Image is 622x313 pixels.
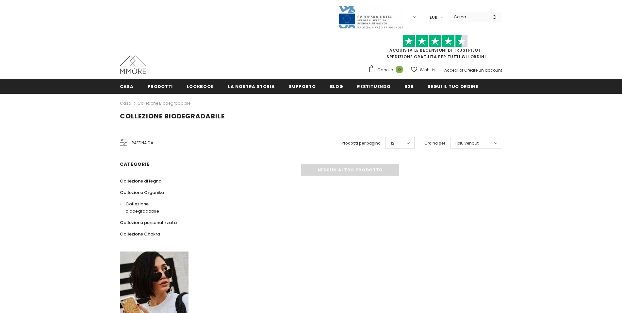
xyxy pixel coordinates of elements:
input: Search Site [450,12,487,22]
span: Collezione di legno [120,178,161,184]
span: I più venduti [455,140,480,147]
a: Prodotti [148,79,173,94]
a: Collezione di legno [120,175,161,187]
span: Categorie [120,161,149,167]
a: Restituendo [357,79,390,94]
a: Lookbook [187,79,214,94]
span: Blog [330,83,343,90]
a: Javni Razpis [338,14,403,20]
a: Acquista le recensioni di TrustPilot [389,47,481,53]
span: Carrello [377,67,393,73]
span: Wish List [420,67,437,73]
span: Collezione biodegradabile [120,112,225,121]
a: Blog [330,79,343,94]
a: Collezione Chakra [120,228,160,240]
span: Raffina da [132,139,153,147]
a: Collezione biodegradabile [120,198,181,217]
a: supporto [289,79,316,94]
a: Casa [120,79,134,94]
a: Carrello 0 [368,65,406,75]
a: Accedi [444,67,458,73]
a: La nostra storia [228,79,275,94]
span: SPEDIZIONE GRATUITA PER TUTTI GLI ORDINI [368,38,502,60]
span: or [459,67,463,73]
span: Collezione biodegradabile [125,201,159,214]
span: Casa [120,83,134,90]
a: Creare un account [464,67,502,73]
span: Restituendo [357,83,390,90]
span: Collezione personalizzata [120,219,177,226]
label: Ordina per [424,140,445,147]
span: EUR [430,14,437,21]
a: B2B [404,79,414,94]
span: 0 [396,66,403,73]
span: Collezione Organika [120,189,164,196]
span: Segui il tuo ordine [428,83,478,90]
span: Lookbook [187,83,214,90]
a: Casa [120,99,131,107]
img: Javni Razpis [338,5,403,29]
a: Collezione biodegradabile [138,100,190,106]
a: Wish List [411,64,437,76]
a: Collezione Organika [120,187,164,198]
span: Collezione Chakra [120,231,160,237]
span: La nostra storia [228,83,275,90]
span: 12 [391,140,394,147]
img: Fidati di Pilot Stars [402,35,468,47]
span: B2B [404,83,414,90]
a: Collezione personalizzata [120,217,177,228]
span: Prodotti [148,83,173,90]
label: Prodotti per pagina [342,140,381,147]
img: Casi MMORE [120,56,146,74]
span: supporto [289,83,316,90]
a: Segui il tuo ordine [428,79,478,94]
